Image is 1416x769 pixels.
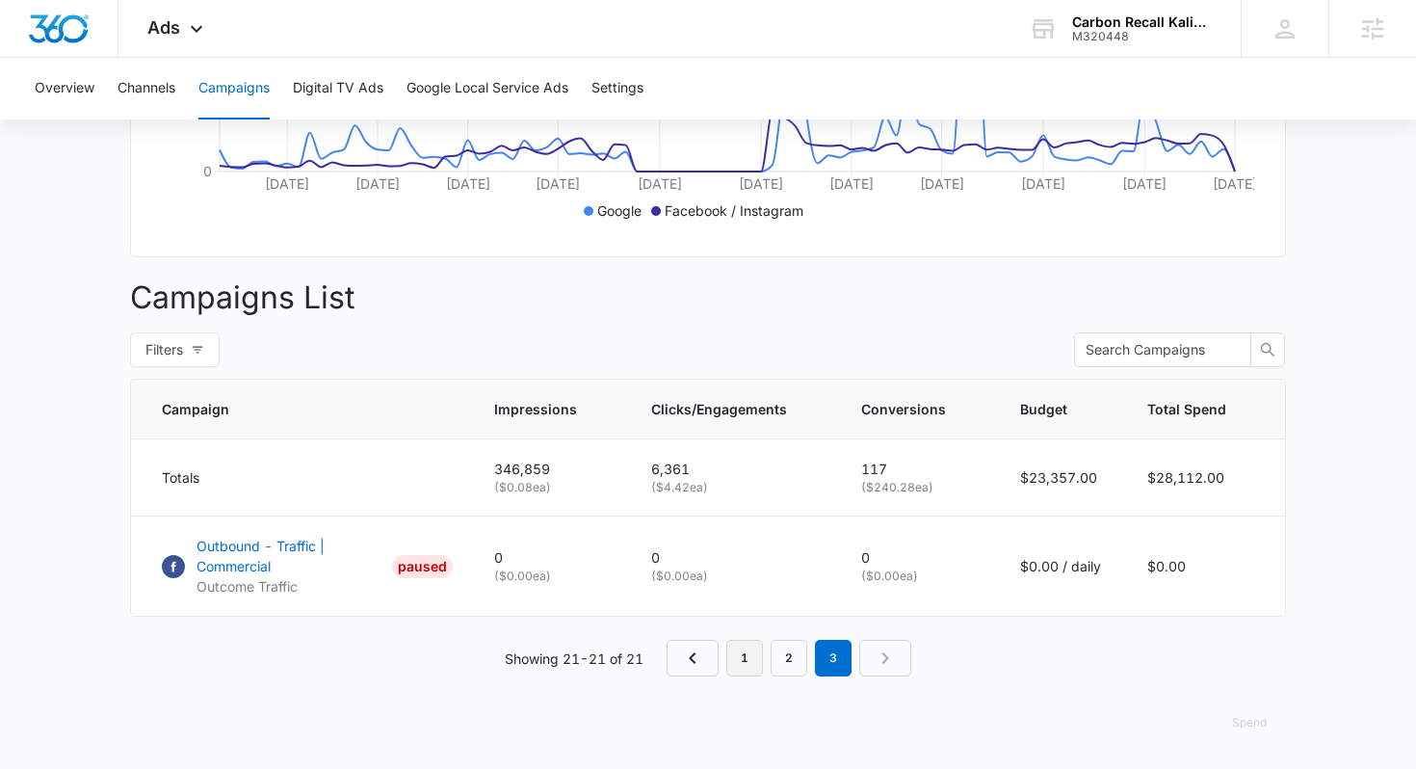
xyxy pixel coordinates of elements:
[829,175,874,192] tspan: [DATE]
[651,479,815,496] p: ( $4.42 ea)
[638,175,682,192] tspan: [DATE]
[162,399,420,419] span: Campaign
[726,640,763,676] a: Page 1
[494,459,605,479] p: 346,859
[739,175,783,192] tspan: [DATE]
[145,339,183,360] span: Filters
[1072,30,1213,43] div: account id
[1124,439,1285,517] td: $28,112.00
[265,175,309,192] tspan: [DATE]
[591,58,643,119] button: Settings
[651,459,815,479] p: 6,361
[494,547,605,568] p: 0
[1122,175,1167,192] tspan: [DATE]
[861,547,974,568] p: 0
[203,163,212,179] tspan: 0
[665,200,803,221] p: Facebook / Instagram
[293,58,383,119] button: Digital TV Ads
[162,536,448,597] a: FacebookOutbound - Traffic | CommercialOutcome TrafficPAUSED
[597,200,642,221] p: Google
[130,332,220,367] button: Filters
[196,105,212,121] tspan: 5k
[815,640,852,676] em: 3
[1213,700,1286,746] button: Spend
[667,640,911,676] nav: Pagination
[1251,342,1284,358] span: search
[1147,399,1226,419] span: Total Spend
[494,479,605,496] p: ( $0.08 ea)
[1250,332,1285,367] button: search
[505,649,643,669] p: Showing 21-21 of 21
[861,399,946,419] span: Conversions
[392,555,453,578] div: PAUSED
[197,576,384,597] p: Outcome Traffic
[1124,517,1285,617] td: $0.00
[651,399,787,419] span: Clicks/Engagements
[198,58,270,119] button: Campaigns
[920,175,964,192] tspan: [DATE]
[1021,175,1065,192] tspan: [DATE]
[536,175,580,192] tspan: [DATE]
[494,399,577,419] span: Impressions
[1020,467,1101,488] p: $23,357.00
[130,275,1286,321] p: Campaigns List
[118,58,175,119] button: Channels
[1020,399,1073,419] span: Budget
[667,640,719,676] a: Previous Page
[861,459,974,479] p: 117
[147,17,180,38] span: Ads
[1020,556,1101,576] p: $0.00 / daily
[861,479,974,496] p: ( $240.28 ea)
[651,568,815,585] p: ( $0.00 ea)
[162,555,185,578] img: Facebook
[446,175,490,192] tspan: [DATE]
[651,547,815,568] p: 0
[35,58,94,119] button: Overview
[771,640,807,676] a: Page 2
[162,467,448,488] div: Totals
[197,536,384,576] p: Outbound - Traffic | Commercial
[355,175,400,192] tspan: [DATE]
[406,58,568,119] button: Google Local Service Ads
[494,568,605,585] p: ( $0.00 ea)
[1072,14,1213,30] div: account name
[1213,175,1257,192] tspan: [DATE]
[861,568,974,585] p: ( $0.00 ea)
[1086,339,1224,360] input: Search Campaigns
